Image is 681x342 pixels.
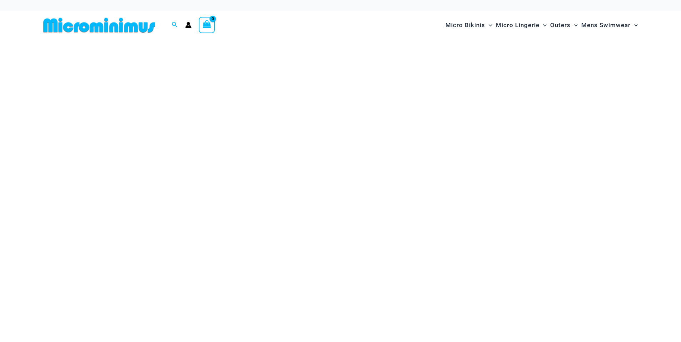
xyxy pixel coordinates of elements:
[550,16,571,34] span: Outers
[185,22,192,28] a: Account icon link
[199,17,215,33] a: View Shopping Cart, empty
[548,14,579,36] a: OutersMenu ToggleMenu Toggle
[539,16,547,34] span: Menu Toggle
[443,13,641,37] nav: Site Navigation
[494,14,548,36] a: Micro LingerieMenu ToggleMenu Toggle
[40,17,158,33] img: MM SHOP LOGO FLAT
[445,16,485,34] span: Micro Bikinis
[581,16,631,34] span: Mens Swimwear
[579,14,640,36] a: Mens SwimwearMenu ToggleMenu Toggle
[631,16,638,34] span: Menu Toggle
[496,16,539,34] span: Micro Lingerie
[172,21,178,30] a: Search icon link
[444,14,494,36] a: Micro BikinisMenu ToggleMenu Toggle
[485,16,492,34] span: Menu Toggle
[571,16,578,34] span: Menu Toggle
